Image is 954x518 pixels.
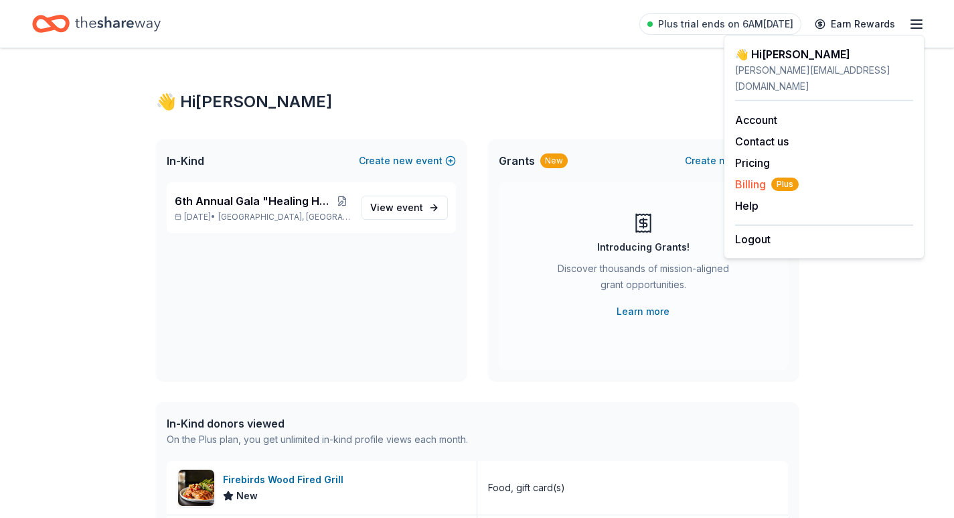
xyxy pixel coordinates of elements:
div: 👋 Hi [PERSON_NAME] [735,46,913,62]
span: In-Kind [167,153,204,169]
span: Plus trial ends on 6AM[DATE] [658,16,793,32]
a: Plus trial ends on 6AM[DATE] [639,13,801,35]
div: 👋 Hi [PERSON_NAME] [156,91,799,113]
div: Firebirds Wood Fired Grill [223,472,349,488]
button: Logout [735,231,771,247]
a: Pricing [735,156,770,170]
a: Earn Rewards [807,12,903,36]
div: In-Kind donors viewed [167,415,468,432]
button: Contact us [735,133,789,149]
button: Createnewevent [359,153,456,169]
div: Discover thousands of mission-aligned grant opportunities. [552,261,734,298]
div: [PERSON_NAME][EMAIL_ADDRESS][DOMAIN_NAME] [735,62,913,94]
span: Grants [499,153,535,169]
button: Help [735,198,759,214]
a: View event [362,196,448,220]
a: Learn more [617,304,669,320]
span: Plus [771,178,799,191]
span: Billing [735,176,799,192]
div: Food, gift card(s) [488,480,565,496]
div: On the Plus plan, you get unlimited in-kind profile views each month. [167,432,468,448]
a: Account [735,113,777,127]
span: new [393,153,413,169]
img: Image for Firebirds Wood Fired Grill [178,470,214,506]
span: new [719,153,739,169]
button: BillingPlus [735,176,799,192]
button: Createnewproject [685,153,788,169]
div: Introducing Grants! [597,239,690,255]
span: [GEOGRAPHIC_DATA], [GEOGRAPHIC_DATA] [218,212,350,222]
span: View [370,200,423,216]
p: [DATE] • [175,212,351,222]
span: 6th Annual Gala "Healing Happens in Community" [175,193,335,209]
span: event [396,202,423,213]
span: New [236,488,258,504]
a: Home [32,8,161,40]
div: New [540,153,568,168]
